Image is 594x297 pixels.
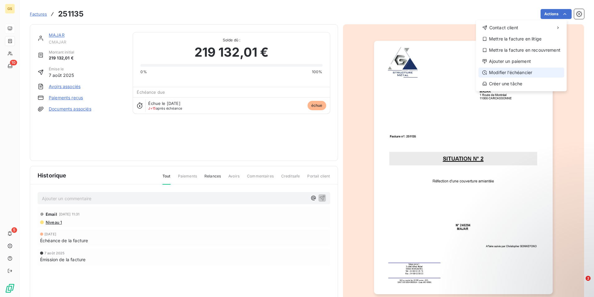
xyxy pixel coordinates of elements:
[478,56,564,66] div: Ajouter un paiement
[478,45,564,55] div: Mettre la facture en recouvrement
[470,237,594,280] iframe: Intercom notifications message
[586,276,591,281] span: 2
[489,25,518,31] span: Contact client
[478,68,564,78] div: Modifier l’échéancier
[476,20,567,91] div: Actions
[478,79,564,89] div: Créer une tâche
[573,276,588,291] iframe: Intercom live chat
[478,34,564,44] div: Mettre la facture en litige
